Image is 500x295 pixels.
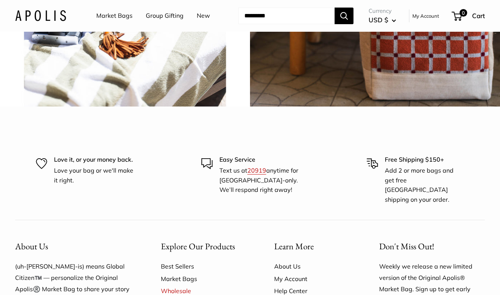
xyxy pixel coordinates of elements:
button: Search [335,8,353,24]
p: Don't Miss Out! [379,239,485,254]
img: Apolis [15,10,66,21]
p: Free Shipping $150+ [385,155,465,165]
button: Learn More [274,239,353,254]
a: Best Sellers [161,260,248,272]
a: About Us [274,260,353,272]
a: My Account [274,273,353,285]
span: 0 [460,9,467,17]
a: Group Gifting [146,10,184,22]
span: Currency [369,6,396,16]
span: Explore Our Products [161,241,235,252]
p: (uh-[PERSON_NAME]-is) means Global Citizen™️ — personalize the Original Apolis®️ Market Bag to sh... [15,261,134,295]
a: My Account [412,11,439,20]
span: Learn More [274,241,314,252]
a: 20919 [247,167,266,174]
a: Market Bags [161,273,248,285]
span: USD $ [369,16,388,24]
button: Explore Our Products [161,239,248,254]
a: Market Bags [96,10,133,22]
a: 0 Cart [452,10,485,22]
p: Love it, or your money back. [54,155,134,165]
span: Cart [472,12,485,20]
button: About Us [15,239,134,254]
p: Love your bag or we'll make it right. [54,166,134,185]
a: New [197,10,210,22]
input: Search... [238,8,335,24]
span: About Us [15,241,48,252]
p: Add 2 or more bags and get free [GEOGRAPHIC_DATA] shipping on your order. [385,166,465,204]
button: USD $ [369,14,396,26]
p: Text us at anytime for [GEOGRAPHIC_DATA]-only. We’ll respond right away! [219,166,299,195]
p: Easy Service [219,155,299,165]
